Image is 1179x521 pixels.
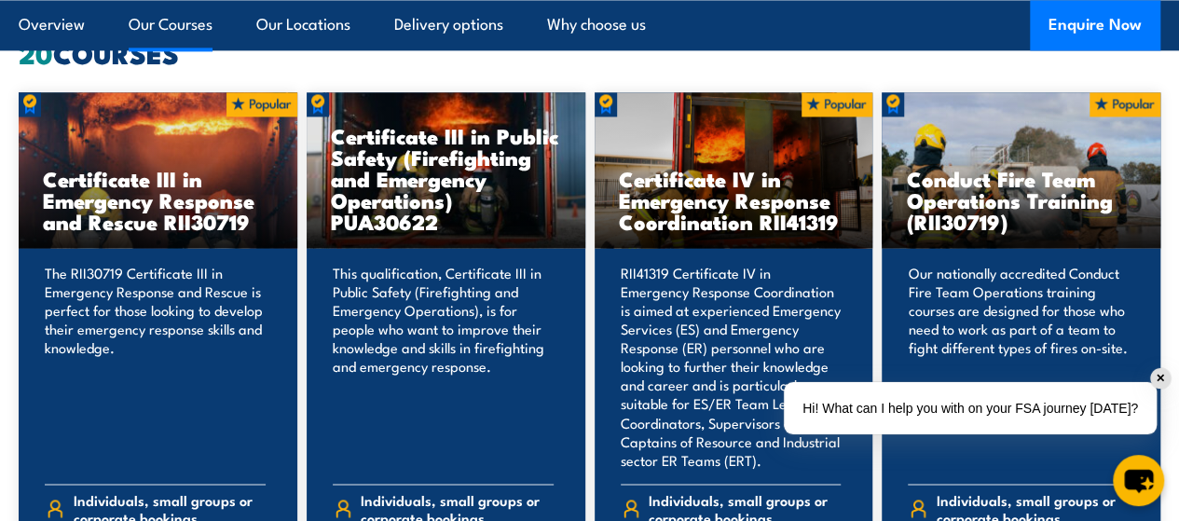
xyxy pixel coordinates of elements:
button: chat-button [1113,455,1164,506]
h3: Conduct Fire Team Operations Training (RII30719) [906,168,1136,232]
h3: Certificate IV in Emergency Response Coordination RII41319 [619,168,849,232]
p: RII41319 Certificate IV in Emergency Response Coordination is aimed at experienced Emergency Serv... [621,264,842,469]
p: Our nationally accredited Conduct Fire Team Operations training courses are designed for those wh... [908,264,1129,469]
p: This qualification, Certificate III in Public Safety (Firefighting and Emergency Operations), is ... [333,264,554,469]
h2: COURSES [19,40,1160,65]
h3: Certificate III in Public Safety (Firefighting and Emergency Operations) PUA30622 [331,125,561,232]
div: ✕ [1150,368,1171,389]
strong: 20 [19,32,53,74]
h3: Certificate III in Emergency Response and Rescue RII30719 [43,168,273,232]
p: The RII30719 Certificate III in Emergency Response and Rescue is perfect for those looking to dev... [45,264,266,469]
div: Hi! What can I help you with on your FSA journey [DATE]? [784,382,1157,434]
